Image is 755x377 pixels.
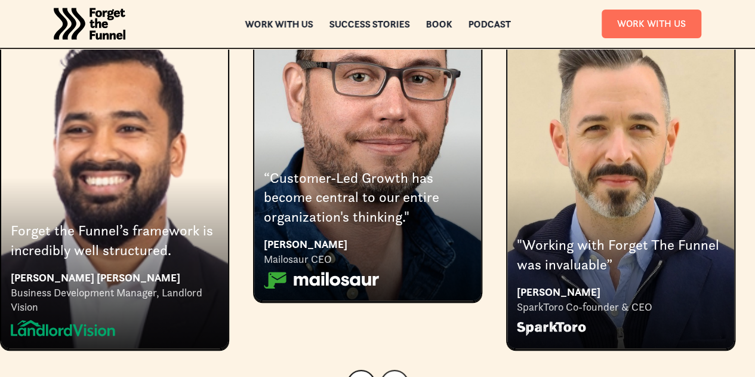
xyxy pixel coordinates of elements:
a: Work with us [245,20,313,28]
a: Podcast [468,20,510,28]
div: Mailosaur CEO [264,252,472,266]
div: [PERSON_NAME] [517,284,725,300]
div: [PERSON_NAME] [264,236,472,252]
div: SparkToro Co-founder & CEO [517,300,725,314]
div: Business Development Manager, Landlord Vision [11,286,218,315]
a: Work With Us [602,10,701,38]
div: "Working with Forget The Funnel was invaluable” [517,235,725,274]
a: Success Stories [329,20,409,28]
div: “Customer-Led Growth has become central to our entire organization's thinking." [264,168,472,226]
div: Forget the Funnel’s framework is incredibly well structured. [11,221,218,260]
a: Book [426,20,452,28]
div: [PERSON_NAME] [PERSON_NAME] [11,269,218,286]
